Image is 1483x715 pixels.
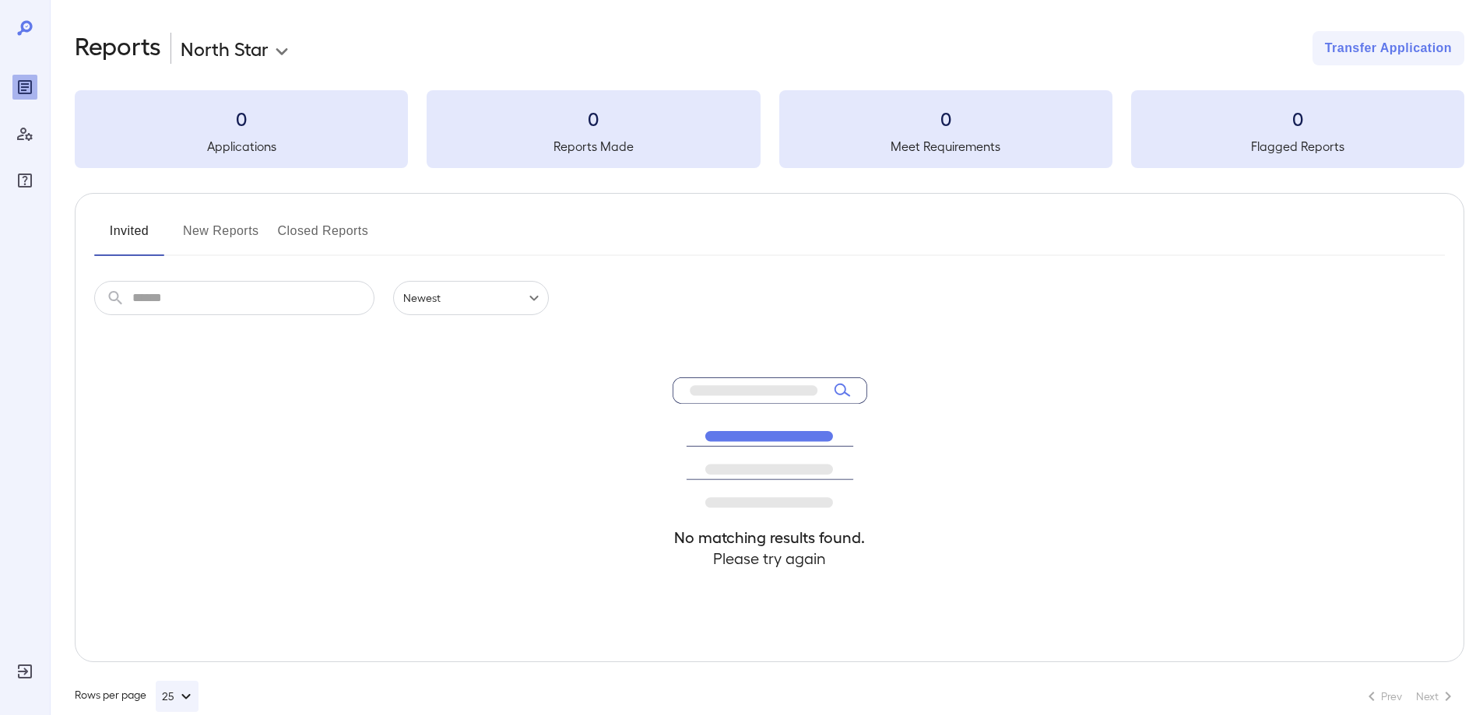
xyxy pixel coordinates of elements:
h3: 0 [779,106,1112,131]
div: Manage Users [12,121,37,146]
div: Newest [393,281,549,315]
div: FAQ [12,168,37,193]
h3: 0 [427,106,760,131]
h2: Reports [75,31,161,65]
h5: Flagged Reports [1131,137,1464,156]
h3: 0 [75,106,408,131]
div: Rows per page [75,681,199,712]
button: New Reports [183,219,259,256]
div: Log Out [12,659,37,684]
p: North Star [181,36,269,61]
button: Invited [94,219,164,256]
h5: Meet Requirements [779,137,1112,156]
h4: Please try again [673,548,867,569]
h5: Reports Made [427,137,760,156]
summary: 0Applications0Reports Made0Meet Requirements0Flagged Reports [75,90,1464,168]
button: Closed Reports [278,219,369,256]
h5: Applications [75,137,408,156]
h4: No matching results found. [673,527,867,548]
button: 25 [156,681,199,712]
button: Transfer Application [1313,31,1464,65]
div: Reports [12,75,37,100]
h3: 0 [1131,106,1464,131]
nav: pagination navigation [1355,684,1464,709]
